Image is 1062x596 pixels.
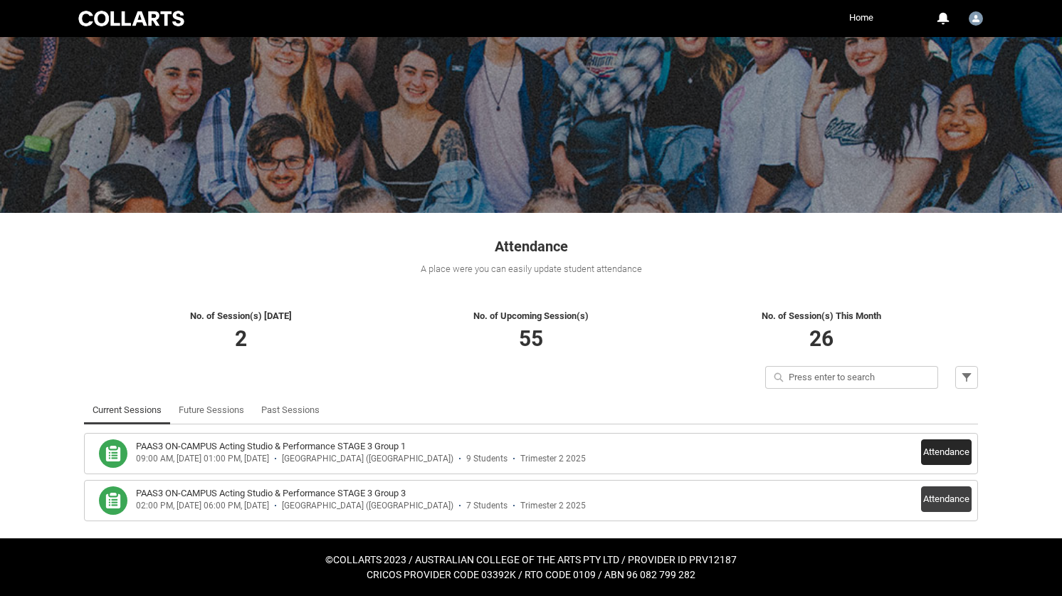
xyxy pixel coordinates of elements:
div: [GEOGRAPHIC_DATA] ([GEOGRAPHIC_DATA]) [282,454,453,464]
button: Attendance [921,486,972,512]
h3: PAAS3 ON-CAMPUS Acting Studio & Performance STAGE 3 Group 1 [136,439,406,454]
li: Future Sessions [170,396,253,424]
a: Current Sessions [93,396,162,424]
input: Press enter to search [765,366,938,389]
span: Attendance [495,238,568,255]
span: 55 [519,326,543,351]
div: 7 Students [466,501,508,511]
div: 09:00 AM, [DATE] 01:00 PM, [DATE] [136,454,269,464]
div: 02:00 PM, [DATE] 06:00 PM, [DATE] [136,501,269,511]
span: No. of Session(s) This Month [762,310,881,321]
span: 26 [809,326,834,351]
div: A place were you can easily update student attendance [84,262,978,276]
span: No. of Upcoming Session(s) [473,310,589,321]
span: No. of Session(s) [DATE] [190,310,292,321]
a: Future Sessions [179,396,244,424]
a: Home [846,7,877,28]
div: 9 Students [466,454,508,464]
div: [GEOGRAPHIC_DATA] ([GEOGRAPHIC_DATA]) [282,501,453,511]
span: 2 [235,326,247,351]
li: Current Sessions [84,396,170,424]
button: Filter [955,366,978,389]
img: Emma.Valente [969,11,983,26]
button: User Profile Emma.Valente [965,6,987,28]
h3: PAAS3 ON-CAMPUS Acting Studio & Performance STAGE 3 Group 3 [136,486,406,501]
div: Trimester 2 2025 [520,501,586,511]
button: Attendance [921,439,972,465]
div: Trimester 2 2025 [520,454,586,464]
a: Past Sessions [261,396,320,424]
li: Past Sessions [253,396,328,424]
